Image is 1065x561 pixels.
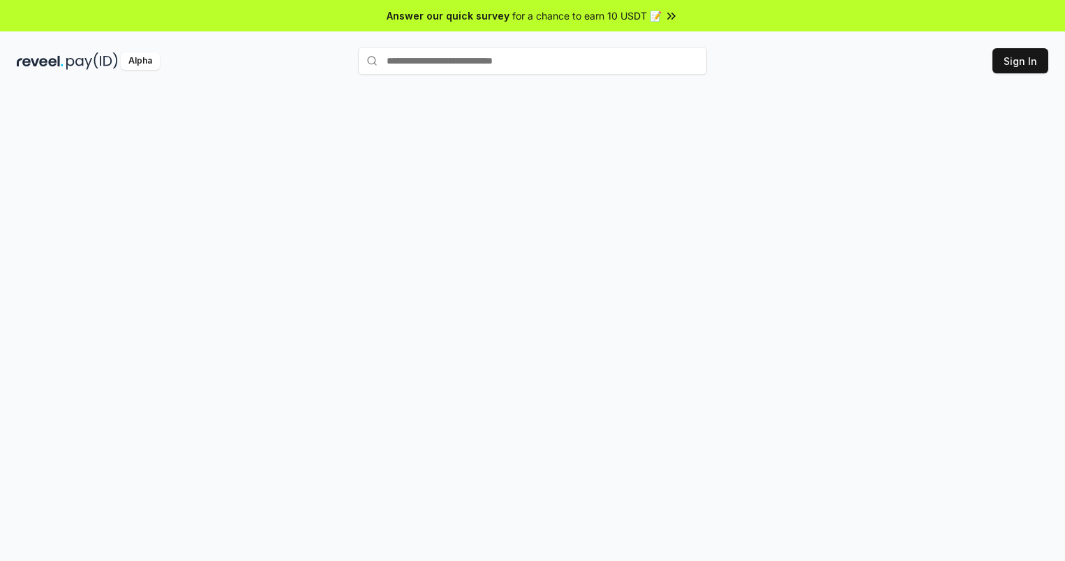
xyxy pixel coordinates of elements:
button: Sign In [992,48,1048,73]
img: pay_id [66,52,118,70]
div: Alpha [121,52,160,70]
span: Answer our quick survey [387,8,509,23]
span: for a chance to earn 10 USDT 📝 [512,8,662,23]
img: reveel_dark [17,52,64,70]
